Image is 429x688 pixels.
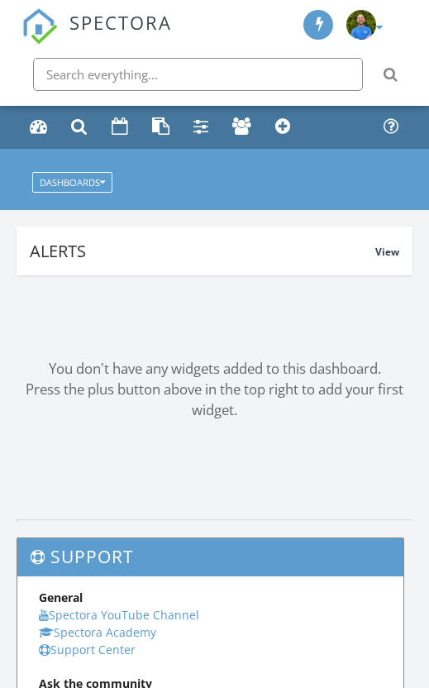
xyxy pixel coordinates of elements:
[346,10,376,40] img: joe_headshot_2.png
[269,112,297,143] a: New Inspection
[65,112,94,143] a: Inspections
[69,8,172,35] span: SPECTORA
[106,112,135,143] a: Calendar
[146,112,176,143] a: Templates
[39,624,156,640] a: Spectora Academy
[17,379,412,420] div: Press the plus button above in the top right to add your first widget.
[17,358,412,379] div: You don't have any widgets added to this dashboard.
[375,245,399,259] span: View
[39,590,83,605] strong: General
[39,642,136,657] a: Support Center
[33,58,363,91] input: Search everything...
[24,112,54,143] a: Dashboard
[21,24,172,56] a: SPECTORA
[39,607,199,623] a: Spectora YouTube Channel
[378,112,405,143] a: Support Center
[21,8,58,45] img: The Best Home Inspection Software - Spectora
[30,240,375,262] div: Alerts
[226,112,258,143] a: Team
[32,172,112,193] button: Dashboards
[188,112,215,143] a: Settings
[17,538,403,576] h3: Support
[40,178,105,187] div: Dashboards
